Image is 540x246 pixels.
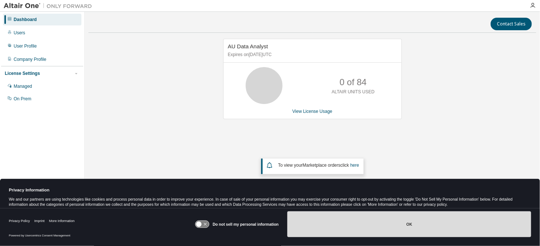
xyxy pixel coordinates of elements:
div: On Prem [14,96,31,102]
div: Users [14,30,25,36]
div: Managed [14,83,32,89]
p: Expires on [DATE] UTC [228,52,395,58]
p: ALTAIR UNITS USED [332,89,375,95]
div: Dashboard [14,17,37,22]
em: Marketplace orders [303,163,341,168]
p: 0 of 84 [340,76,367,89]
span: AU Data Analyst [228,43,268,49]
img: Altair One [4,2,96,10]
div: License Settings [5,70,40,76]
div: Company Profile [14,56,46,62]
span: To view your click [278,163,359,168]
div: User Profile [14,43,37,49]
a: View License Usage [292,109,333,114]
button: Contact Sales [491,18,532,30]
a: here [350,163,359,168]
